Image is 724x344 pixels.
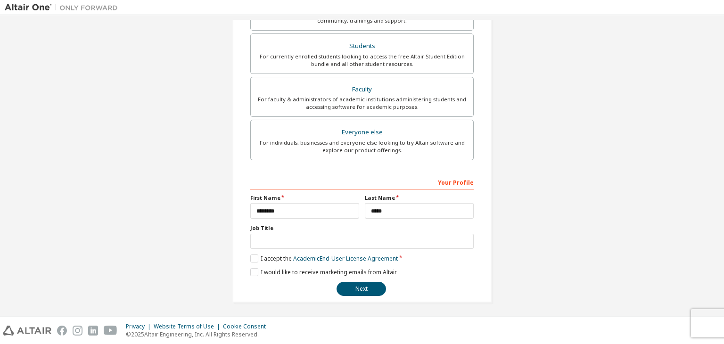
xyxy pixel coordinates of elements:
div: Students [256,40,468,53]
img: instagram.svg [73,326,82,336]
button: Next [337,282,386,296]
div: Everyone else [256,126,468,139]
img: youtube.svg [104,326,117,336]
label: I accept the [250,254,398,262]
img: linkedin.svg [88,326,98,336]
div: Privacy [126,323,154,330]
label: I would like to receive marketing emails from Altair [250,268,397,276]
img: altair_logo.svg [3,326,51,336]
div: For currently enrolled students looking to access the free Altair Student Edition bundle and all ... [256,53,468,68]
img: facebook.svg [57,326,67,336]
div: Your Profile [250,174,474,189]
label: First Name [250,194,359,202]
div: Website Terms of Use [154,323,223,330]
label: Last Name [365,194,474,202]
div: Faculty [256,83,468,96]
div: For individuals, businesses and everyone else looking to try Altair software and explore our prod... [256,139,468,154]
img: Altair One [5,3,123,12]
label: Job Title [250,224,474,232]
a: Academic End-User License Agreement [293,254,398,262]
div: Cookie Consent [223,323,271,330]
p: © 2025 Altair Engineering, Inc. All Rights Reserved. [126,330,271,338]
div: For faculty & administrators of academic institutions administering students and accessing softwa... [256,96,468,111]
